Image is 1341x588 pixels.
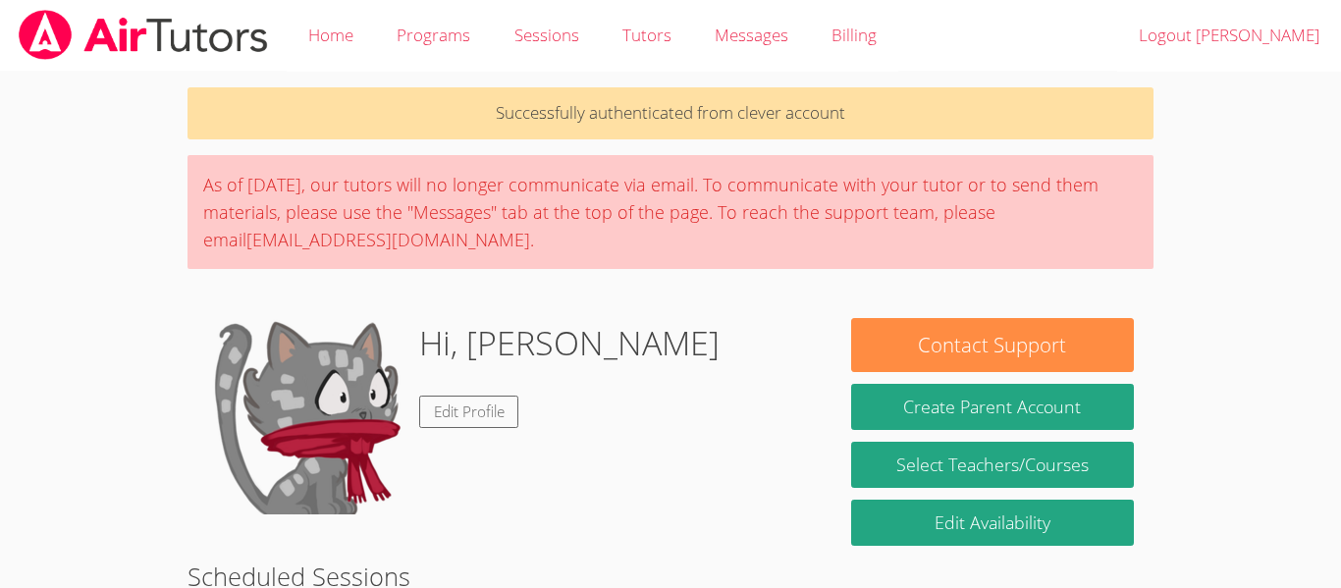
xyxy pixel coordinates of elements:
img: default.png [207,318,403,514]
div: As of [DATE], our tutors will no longer communicate via email. To communicate with your tutor or ... [188,155,1153,269]
h1: Hi, [PERSON_NAME] [419,318,720,368]
p: Successfully authenticated from clever account [188,87,1153,139]
img: airtutors_banner-c4298cdbf04f3fff15de1276eac7730deb9818008684d7c2e4769d2f7ddbe033.png [17,10,270,60]
button: Contact Support [851,318,1134,372]
a: Edit Availability [851,500,1134,546]
button: Create Parent Account [851,384,1134,430]
a: Edit Profile [419,396,519,428]
span: Messages [715,24,788,46]
a: Select Teachers/Courses [851,442,1134,488]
